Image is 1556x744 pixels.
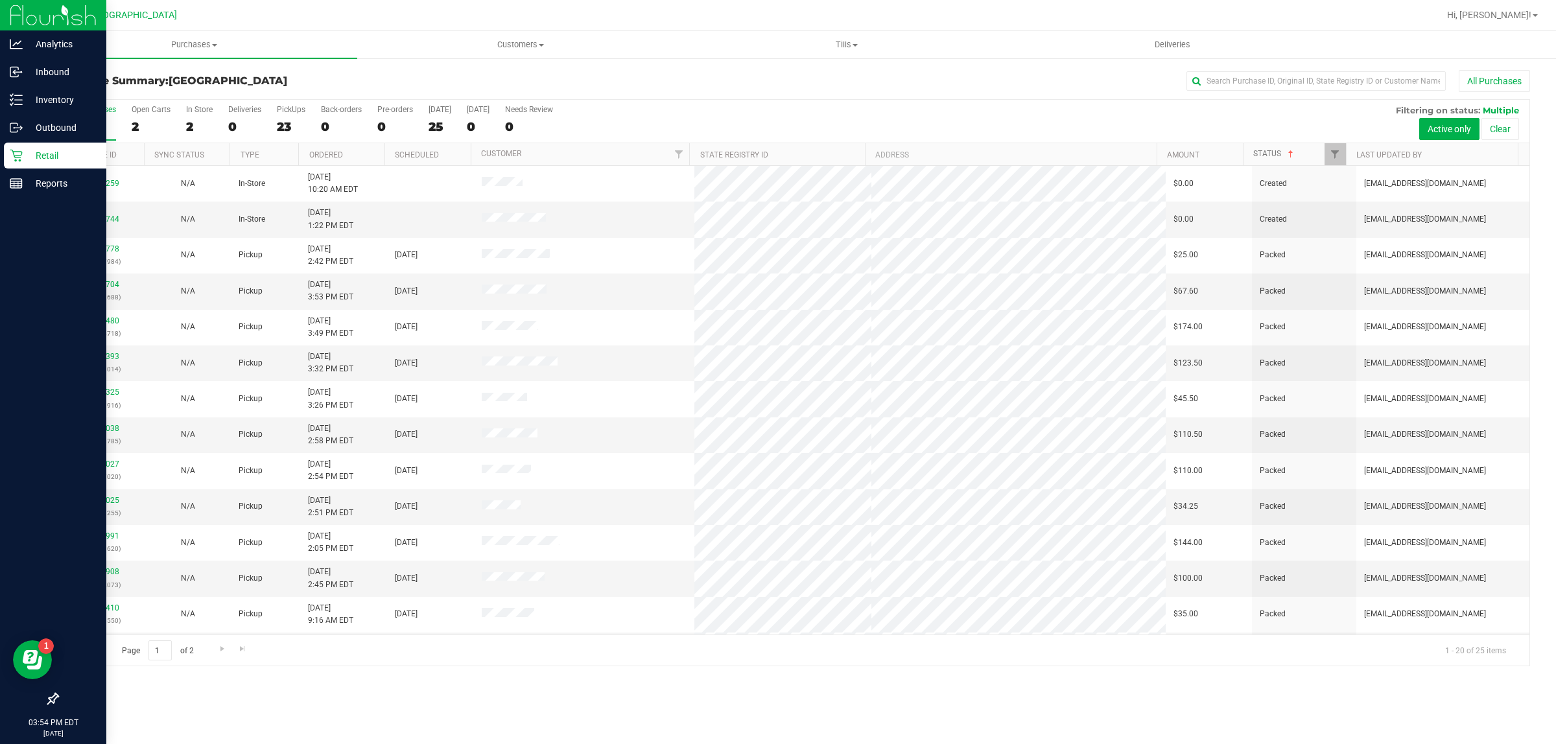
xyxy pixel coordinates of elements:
span: In-Store [239,178,265,190]
span: Not Applicable [181,322,195,331]
a: Deliveries [1009,31,1336,58]
button: N/A [181,572,195,585]
span: Packed [1260,572,1286,585]
a: 11987259 [83,179,119,188]
inline-svg: Reports [10,177,23,190]
button: All Purchases [1459,70,1530,92]
span: $0.00 [1173,178,1194,190]
div: 0 [321,119,362,134]
a: Amount [1167,150,1199,159]
span: Pickup [239,572,263,585]
span: Created [1260,213,1287,226]
span: [DATE] [395,428,418,441]
span: [DATE] 2:54 PM EDT [308,458,353,483]
span: [EMAIL_ADDRESS][DOMAIN_NAME] [1364,537,1486,549]
p: Retail [23,148,100,163]
span: [DATE] [395,572,418,585]
span: Pickup [239,285,263,297]
span: Pickup [239,321,263,333]
span: Pickup [239,393,263,405]
a: 11988744 [83,215,119,224]
span: [EMAIL_ADDRESS][DOMAIN_NAME] [1364,428,1486,441]
a: Filter [668,143,689,165]
div: Deliveries [228,105,261,114]
inline-svg: Inventory [10,93,23,106]
button: N/A [181,285,195,297]
span: [EMAIL_ADDRESS][DOMAIN_NAME] [1364,608,1486,620]
div: [DATE] [429,105,451,114]
div: Open Carts [132,105,171,114]
p: Reports [23,176,100,191]
span: [DATE] 1:22 PM EDT [308,207,353,231]
button: Clear [1481,118,1519,140]
span: [DATE] [395,608,418,620]
span: $45.50 [1173,393,1198,405]
div: [DATE] [467,105,489,114]
span: $174.00 [1173,321,1203,333]
span: Pickup [239,608,263,620]
p: [DATE] [6,728,100,738]
span: Not Applicable [181,430,195,439]
iframe: Resource center [13,640,52,679]
span: Not Applicable [181,250,195,259]
span: [DATE] 3:49 PM EDT [308,315,353,340]
a: Go to the next page [213,640,231,658]
span: [DATE] 2:42 PM EDT [308,243,353,268]
span: [GEOGRAPHIC_DATA] [88,10,177,21]
button: Active only [1419,118,1479,140]
a: 11989038 [83,424,119,433]
span: $35.00 [1173,608,1198,620]
span: Pickup [239,249,263,261]
a: 11989325 [83,388,119,397]
span: Page of 2 [111,640,204,660]
div: 2 [132,119,171,134]
span: Packed [1260,393,1286,405]
a: Last Updated By [1356,150,1422,159]
span: Not Applicable [181,502,195,511]
p: Inventory [23,92,100,108]
a: Sync Status [154,150,204,159]
span: Packed [1260,500,1286,513]
span: Packed [1260,249,1286,261]
span: $110.00 [1173,465,1203,477]
iframe: Resource center unread badge [38,638,54,654]
span: [DATE] [395,321,418,333]
a: Customer [481,149,521,158]
span: In-Store [239,213,265,226]
span: Not Applicable [181,538,195,547]
span: [DATE] [395,393,418,405]
span: [DATE] 9:16 AM EDT [308,602,353,627]
inline-svg: Analytics [10,38,23,51]
a: Customers [357,31,683,58]
span: [EMAIL_ADDRESS][DOMAIN_NAME] [1364,285,1486,297]
div: 2 [186,119,213,134]
span: Not Applicable [181,358,195,367]
div: PickUps [277,105,305,114]
span: Not Applicable [181,609,195,618]
inline-svg: Inbound [10,65,23,78]
span: Packed [1260,428,1286,441]
span: [DATE] [395,249,418,261]
span: Not Applicable [181,215,195,224]
span: Tills [684,39,1009,51]
inline-svg: Outbound [10,121,23,134]
div: 25 [429,119,451,134]
div: 0 [467,119,489,134]
span: [DATE] 2:45 PM EDT [308,566,353,590]
span: [DATE] [395,537,418,549]
span: Not Applicable [181,574,195,583]
p: 03:54 PM EDT [6,717,100,728]
p: Inbound [23,64,100,80]
a: 11988991 [83,531,119,541]
span: $0.00 [1173,213,1194,226]
a: Type [241,150,259,159]
span: [DATE] 3:32 PM EDT [308,351,353,375]
span: Filtering on status: [1396,105,1480,115]
a: State Registry ID [700,150,768,159]
inline-svg: Retail [10,149,23,162]
div: 23 [277,119,305,134]
button: N/A [181,537,195,549]
div: 0 [228,119,261,134]
span: Packed [1260,357,1286,369]
a: 11989704 [83,280,119,289]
